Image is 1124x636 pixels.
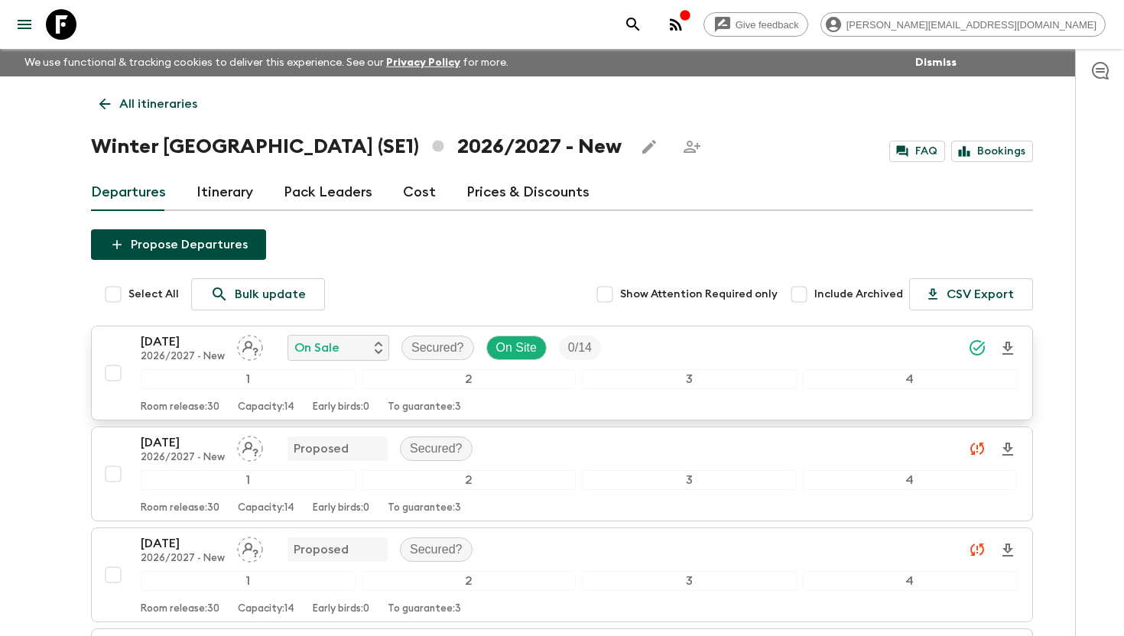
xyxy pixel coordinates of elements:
button: [DATE]2026/2027 - NewAssign pack leaderProposedSecured?1234Room release:30Capacity:14Early birds:... [91,527,1033,622]
svg: Download Onboarding [999,541,1017,560]
div: Secured? [401,336,474,360]
p: Room release: 30 [141,603,219,615]
div: On Site [486,336,547,360]
a: Prices & Discounts [466,174,590,211]
p: Early birds: 0 [313,502,369,514]
p: Capacity: 14 [238,603,294,615]
p: To guarantee: 3 [388,502,461,514]
div: 3 [582,369,797,389]
p: All itineraries [119,95,197,113]
p: [DATE] [141,433,225,452]
p: 0 / 14 [568,339,592,357]
div: Secured? [400,436,473,461]
span: Assign pack leader [237,541,263,553]
p: Early birds: 0 [313,603,369,615]
div: 2 [362,470,577,490]
div: Secured? [400,537,473,562]
a: Departures [91,174,166,211]
p: [DATE] [141,333,225,351]
span: Select All [128,287,179,302]
span: Give feedback [727,19,807,31]
p: Capacity: 14 [238,502,294,514]
div: 2 [362,571,577,591]
button: [DATE]2026/2027 - NewAssign pack leaderProposedSecured?1234Room release:30Capacity:14Early birds:... [91,427,1033,521]
a: Itinerary [197,174,253,211]
svg: Download Onboarding [999,440,1017,459]
p: To guarantee: 3 [388,603,461,615]
p: Proposed [294,440,349,458]
a: Bulk update [191,278,325,310]
p: We use functional & tracking cookies to deliver this experience. See our for more. [18,49,515,76]
button: Dismiss [911,52,960,73]
div: [PERSON_NAME][EMAIL_ADDRESS][DOMAIN_NAME] [820,12,1106,37]
p: Room release: 30 [141,401,219,414]
button: CSV Export [909,278,1033,310]
p: Secured? [410,540,463,559]
button: search adventures [618,9,648,40]
p: Capacity: 14 [238,401,294,414]
p: To guarantee: 3 [388,401,461,414]
svg: Unable to sync - Check prices and secured [968,440,986,458]
p: [DATE] [141,534,225,553]
a: Give feedback [703,12,808,37]
span: Assign pack leader [237,440,263,453]
h1: Winter [GEOGRAPHIC_DATA] (SE1) 2026/2027 - New [91,131,622,162]
span: Include Archived [814,287,903,302]
a: FAQ [889,141,945,162]
svg: Unable to sync - Check prices and secured [968,540,986,559]
p: 2026/2027 - New [141,351,225,363]
span: Show Attention Required only [620,287,778,302]
div: 3 [582,470,797,490]
p: Room release: 30 [141,502,219,514]
p: Secured? [411,339,464,357]
svg: Download Onboarding [999,339,1017,358]
svg: Synced Successfully [968,339,986,357]
div: Trip Fill [559,336,601,360]
p: Proposed [294,540,349,559]
a: All itineraries [91,89,206,119]
a: Privacy Policy [386,57,460,68]
p: 2026/2027 - New [141,452,225,464]
a: Pack Leaders [284,174,372,211]
div: 4 [803,470,1018,490]
p: Bulk update [235,285,306,303]
p: Early birds: 0 [313,401,369,414]
div: 1 [141,470,356,490]
span: Share this itinerary [677,131,707,162]
p: On Sale [294,339,339,357]
div: 4 [803,571,1018,591]
div: 1 [141,571,356,591]
div: 1 [141,369,356,389]
div: 2 [362,369,577,389]
a: Cost [403,174,436,211]
div: 4 [803,369,1018,389]
a: Bookings [951,141,1033,162]
button: [DATE]2026/2027 - NewAssign pack leaderOn SaleSecured?On SiteTrip Fill1234Room release:30Capacity... [91,326,1033,420]
span: [PERSON_NAME][EMAIL_ADDRESS][DOMAIN_NAME] [838,19,1105,31]
p: 2026/2027 - New [141,553,225,565]
span: Assign pack leader [237,339,263,352]
button: Propose Departures [91,229,266,260]
p: On Site [496,339,537,357]
div: 3 [582,571,797,591]
p: Secured? [410,440,463,458]
button: menu [9,9,40,40]
button: Edit this itinerary [634,131,664,162]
